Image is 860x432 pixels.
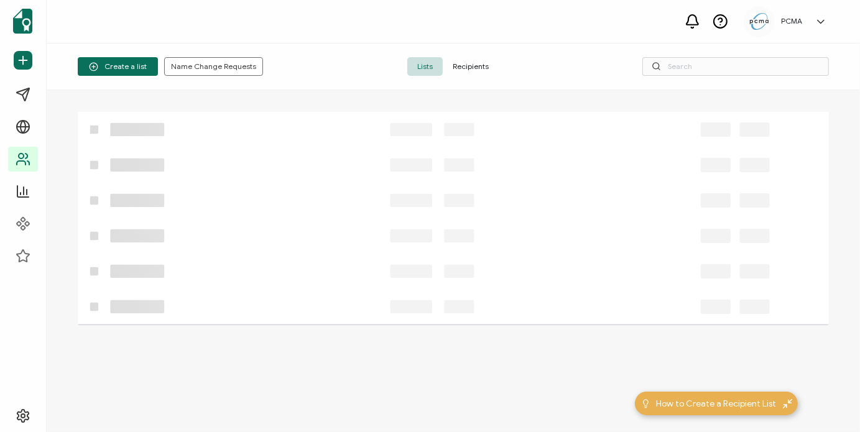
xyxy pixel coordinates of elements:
[781,17,802,25] h5: PCMA
[407,57,443,76] span: Lists
[89,62,147,71] span: Create a list
[642,57,829,76] input: Search
[443,57,499,76] span: Recipients
[653,292,860,432] iframe: Chat Widget
[750,13,769,30] img: 5c892e8a-a8c9-4ab0-b501-e22bba25706e.jpg
[164,57,263,76] button: Name Change Requests
[171,63,256,70] span: Name Change Requests
[13,9,32,34] img: sertifier-logomark-colored.svg
[78,57,158,76] button: Create a list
